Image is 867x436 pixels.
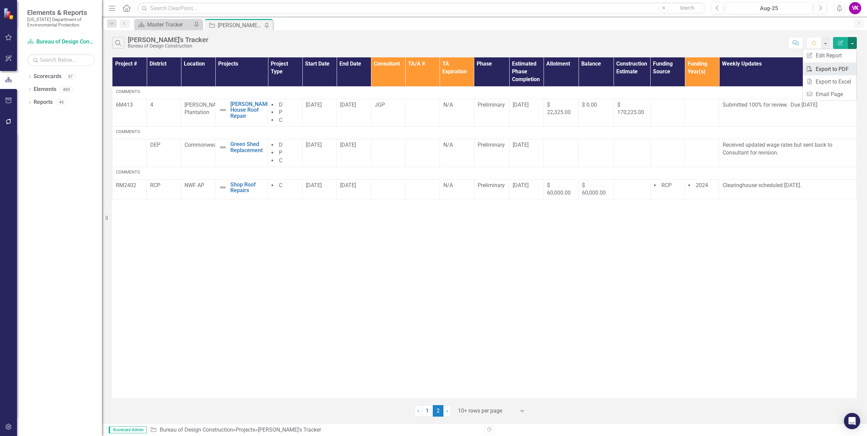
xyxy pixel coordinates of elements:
[184,142,223,148] span: Commonwealth
[302,99,337,127] td: Double-Click to Edit
[181,139,215,167] td: Double-Click to Edit
[443,182,471,189] div: N/A
[719,139,857,167] td: Double-Click to Edit
[230,182,264,194] a: Shop Roof Repairs
[803,49,856,62] a: Edit Report
[112,127,857,139] td: Double-Click to Edit
[279,157,282,164] span: C
[147,20,192,29] div: Master Tracker
[56,99,67,105] div: 46
[230,141,264,153] a: Green Shed Replacement
[116,89,853,95] div: Comments
[685,179,719,199] td: Double-Click to Edit
[440,179,474,199] td: Double-Click to Edit
[306,102,322,108] span: [DATE]
[150,142,160,148] span: DEP
[509,179,544,199] td: Double-Click to Edit
[440,139,474,167] td: Double-Click to Edit
[478,142,505,148] span: Preliminary
[3,8,15,20] img: ClearPoint Strategy
[279,142,283,148] span: D
[443,141,471,149] div: N/A
[661,182,672,188] span: RCP
[433,405,444,417] span: 2
[27,17,95,28] small: [US_STATE] Department of Environmental Protection
[614,179,650,199] td: Double-Click to Edit
[181,99,215,127] td: Double-Click to Edit
[614,139,650,167] td: Double-Click to Edit
[184,102,225,116] span: [PERSON_NAME] Plantation
[116,101,143,109] p: 6M413
[147,99,181,127] td: Double-Click to Edit
[258,426,321,433] div: [PERSON_NAME]'s Tracker
[513,142,529,148] span: [DATE]
[723,182,853,189] p: Clearinghouse scheduled [DATE].
[268,179,302,199] td: Double-Click to Edit
[723,101,853,109] p: Submitted 100% for review. Due [DATE]
[218,21,263,30] div: [PERSON_NAME]'s Tracker
[65,74,76,79] div: 97
[544,139,579,167] td: Double-Click to Edit
[279,149,282,156] span: P
[138,2,706,14] input: Search ClearPoint...
[650,139,685,167] td: Double-Click to Edit
[150,426,479,434] div: » »
[579,139,614,167] td: Double-Click to Edit
[150,182,160,188] span: RCP
[405,99,440,127] td: Double-Click to Edit
[279,109,282,115] span: P
[728,4,810,13] div: Aug-25
[181,179,215,199] td: Double-Click to Edit
[279,102,283,108] span: D
[849,2,861,14] div: VK
[371,139,405,167] td: Double-Click to Edit
[509,139,544,167] td: Double-Click to Edit
[268,139,302,167] td: Double-Click to Edit
[474,139,509,167] td: Double-Click to Edit
[803,75,856,88] a: Export to Excel
[302,179,337,199] td: Double-Click to Edit
[128,43,208,49] div: Bureau of Design Construction
[719,179,857,199] td: Double-Click to Edit
[803,63,856,75] a: Export to PDF
[723,141,853,157] p: Received updated wage rates but sent back to Consultant for revision.
[544,179,579,199] td: Double-Click to Edit
[719,99,857,127] td: Double-Click to Edit
[547,102,571,116] span: $ 22,325.00
[27,8,95,17] span: Elements & Reports
[215,139,268,167] td: Double-Click to Edit Right Click for Context Menu
[219,143,227,151] img: Not Defined
[337,179,371,199] td: Double-Click to Edit
[405,179,440,199] td: Double-Click to Edit
[112,167,857,179] td: Double-Click to Edit
[474,179,509,199] td: Double-Click to Edit
[337,99,371,127] td: Double-Click to Edit
[268,99,302,127] td: Double-Click to Edit
[443,101,471,109] div: N/A
[34,86,56,93] a: Elements
[650,179,685,199] td: Double-Click to Edit
[579,99,614,127] td: Double-Click to Edit
[306,182,322,188] span: [DATE]
[844,413,860,429] div: Open Intercom Messenger
[230,101,271,119] a: [PERSON_NAME] House Roof Repair
[279,182,282,188] span: C
[112,86,857,99] td: Double-Click to Edit
[670,3,704,13] button: Search
[340,182,356,188] span: [DATE]
[547,182,571,196] span: $ 60,000.00
[650,99,685,127] td: Double-Click to Edit
[116,182,143,189] p: RM2402
[446,407,448,414] span: ›
[726,2,812,14] button: Aug-25
[478,182,505,188] span: Preliminary
[478,102,505,108] span: Preliminary
[337,139,371,167] td: Double-Click to Edit
[116,169,853,175] div: Comments
[306,142,322,148] span: [DATE]
[340,102,356,108] span: [DATE]
[34,73,61,80] a: Scorecards
[60,87,73,92] div: 489
[136,20,192,29] a: Master Tracker
[405,139,440,167] td: Double-Click to Edit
